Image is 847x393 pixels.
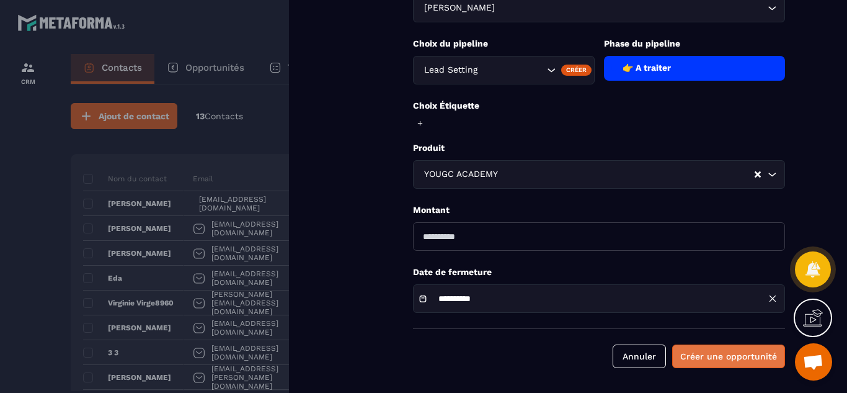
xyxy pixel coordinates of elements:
div: Search for option [413,56,595,84]
div: Ouvrir le chat [795,343,832,381]
span: [PERSON_NAME] [421,1,497,15]
p: Choix du pipeline [413,38,595,50]
input: Search for option [497,1,765,15]
p: Montant [413,204,785,216]
p: Produit [413,142,785,154]
p: Date de fermeture [413,266,785,278]
p: Phase du pipeline [604,38,786,50]
div: Créer [561,65,592,76]
span: YOUGC ACADEMY [421,168,500,181]
input: Search for option [500,168,753,181]
div: Search for option [413,160,785,189]
button: Annuler [613,345,666,368]
button: Créer une opportunité [672,345,785,368]
button: Clear Selected [755,170,761,179]
p: Choix Étiquette [413,100,785,112]
input: Search for option [480,63,544,77]
span: Lead Setting [421,63,480,77]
